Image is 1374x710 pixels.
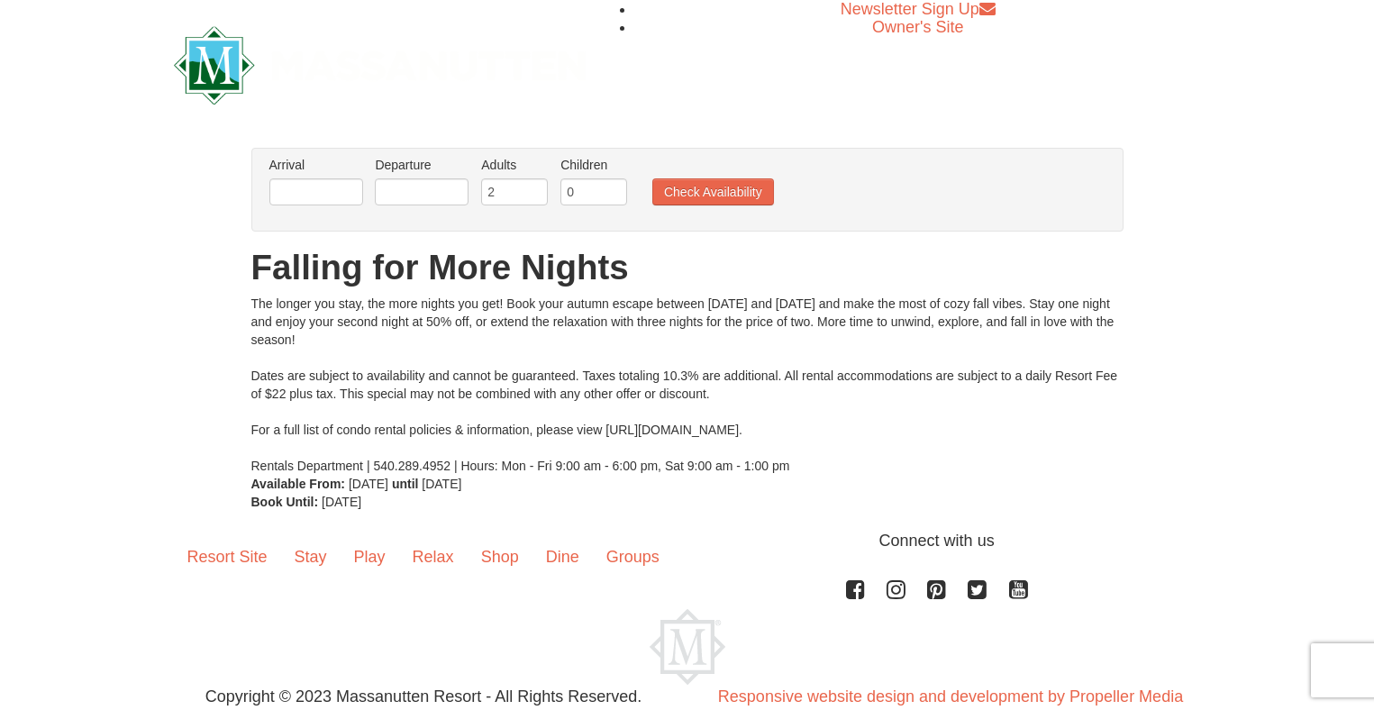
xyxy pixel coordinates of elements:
[392,477,419,491] strong: until
[375,156,469,174] label: Departure
[650,609,725,685] img: Massanutten Resort Logo
[251,250,1124,286] h1: Falling for More Nights
[174,529,281,585] a: Resort Site
[251,477,346,491] strong: Available From:
[322,495,361,509] span: [DATE]
[593,529,673,585] a: Groups
[251,295,1124,475] div: The longer you stay, the more nights you get! Book your autumn escape between [DATE] and [DATE] a...
[251,495,319,509] strong: Book Until:
[281,529,341,585] a: Stay
[560,156,627,174] label: Children
[652,178,774,205] button: Check Availability
[468,529,532,585] a: Shop
[174,41,587,84] a: Massanutten Resort
[872,18,963,36] a: Owner's Site
[269,156,363,174] label: Arrival
[174,26,587,105] img: Massanutten Resort Logo
[422,477,461,491] span: [DATE]
[399,529,468,585] a: Relax
[349,477,388,491] span: [DATE]
[341,529,399,585] a: Play
[532,529,593,585] a: Dine
[174,529,1201,553] p: Connect with us
[481,156,548,174] label: Adults
[160,685,687,709] p: Copyright © 2023 Massanutten Resort - All Rights Reserved.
